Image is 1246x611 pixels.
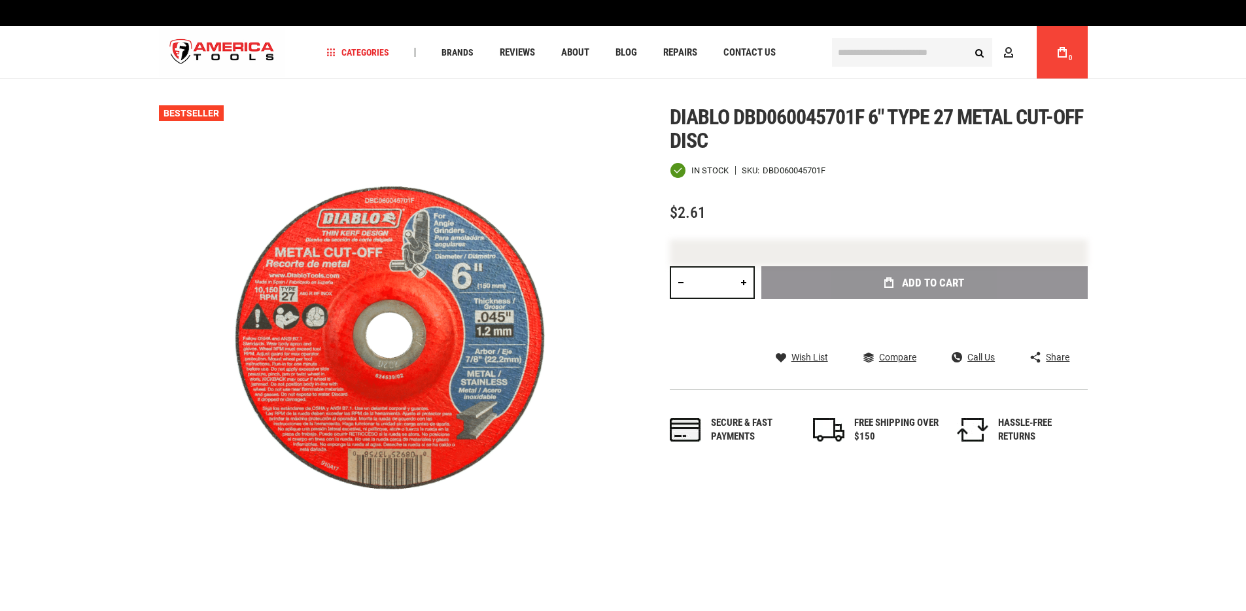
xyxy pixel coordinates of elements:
[326,48,389,57] span: Categories
[670,203,706,222] span: $2.61
[998,416,1083,444] div: HASSLE-FREE RETURNS
[670,162,729,179] div: Availability
[711,416,796,444] div: Secure & fast payments
[494,44,541,61] a: Reviews
[723,48,776,58] span: Contact Us
[952,351,995,363] a: Call Us
[691,166,729,175] span: In stock
[957,418,988,442] img: returns
[561,48,589,58] span: About
[159,105,623,570] img: main product photo
[813,418,844,442] img: shipping
[776,351,828,363] a: Wish List
[615,48,637,58] span: Blog
[742,166,763,175] strong: SKU
[1046,353,1069,362] span: Share
[159,28,286,77] img: America Tools
[610,44,643,61] a: Blog
[657,44,703,61] a: Repairs
[1069,54,1073,61] span: 0
[791,353,828,362] span: Wish List
[879,353,916,362] span: Compare
[320,44,395,61] a: Categories
[555,44,595,61] a: About
[670,105,1084,153] span: Diablo dbd060045701f 6" type 27 metal cut-off disc
[863,351,916,363] a: Compare
[718,44,782,61] a: Contact Us
[670,418,701,442] img: payments
[763,166,825,175] div: DBD060045701F
[854,416,939,444] div: FREE SHIPPING OVER $150
[1050,26,1075,79] a: 0
[436,44,479,61] a: Brands
[663,48,697,58] span: Repairs
[967,353,995,362] span: Call Us
[159,28,286,77] a: store logo
[500,48,535,58] span: Reviews
[967,40,992,65] button: Search
[441,48,474,57] span: Brands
